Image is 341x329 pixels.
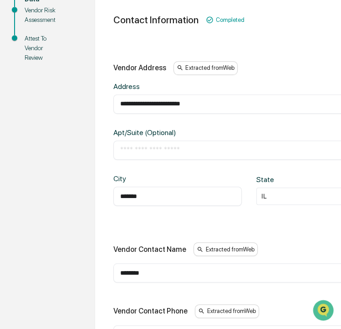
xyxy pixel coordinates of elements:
div: Vendor Contact Phone [113,307,188,315]
div: Extracted from Web [173,61,238,75]
a: 🗄️Attestations [62,158,117,174]
div: We're available if you need us! [41,78,125,86]
div: Extracted from Web [195,304,259,318]
p: How can we help? [9,19,166,33]
div: Address [113,82,300,91]
button: See all [141,99,166,110]
div: 🔎 [9,180,16,187]
span: Completed [216,16,244,23]
span: Data Lookup [18,179,57,188]
a: 🔎Data Lookup [5,175,61,192]
a: Powered byPylon [64,201,110,208]
div: Vendor Risk Assessment [25,5,56,25]
span: • [76,124,79,131]
div: Extracted from Web [193,242,258,256]
iframe: Open customer support [312,299,336,324]
img: 1746055101610-c473b297-6a78-478c-a979-82029cc54cd1 [9,69,25,86]
button: Start new chat [155,72,166,83]
span: Preclearance [18,162,59,171]
div: Past conversations [9,101,61,108]
img: Sigrid Alegria [9,115,24,130]
div: City [113,174,171,183]
a: 🖐️Preclearance [5,158,62,174]
div: Start new chat [41,69,149,78]
div: 🖐️ [9,162,16,170]
div: State [256,175,314,184]
span: [PERSON_NAME] [28,124,74,131]
div: Vendor Contact Name [113,245,186,254]
div: Contact Information [113,14,198,26]
div: Attest To Vendor Review [25,34,56,63]
span: Attestations [75,162,113,171]
div: 🗄️ [66,162,73,170]
span: [DATE] [81,124,99,131]
div: Apt/Suite (Optional) [113,128,300,137]
span: Pylon [91,201,110,208]
div: Vendor Address [113,63,166,72]
img: 8933085812038_c878075ebb4cc5468115_72.jpg [19,69,36,86]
